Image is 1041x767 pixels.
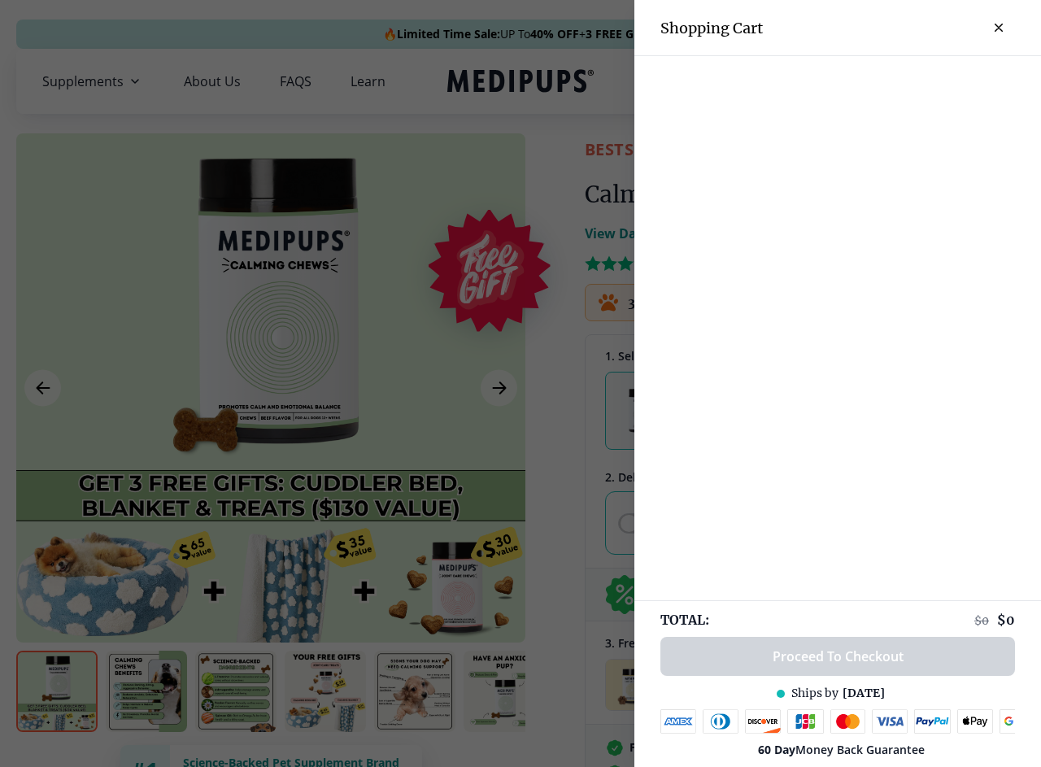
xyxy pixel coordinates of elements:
img: apple [957,709,993,734]
span: TOTAL: [660,611,709,629]
img: paypal [914,709,951,734]
img: mastercard [830,709,866,734]
img: jcb [787,709,824,734]
img: discover [745,709,781,734]
span: $ 0 [974,613,989,628]
img: google [1000,709,1036,734]
span: Money Back Guarantee [758,742,925,757]
img: diners-club [703,709,738,734]
span: [DATE] [843,686,885,701]
button: close-cart [982,11,1015,44]
img: visa [872,709,908,734]
img: amex [660,709,696,734]
span: Ships by [791,686,838,701]
strong: 60 Day [758,742,795,757]
h3: Shopping Cart [660,19,763,37]
span: $ 0 [997,612,1015,628]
